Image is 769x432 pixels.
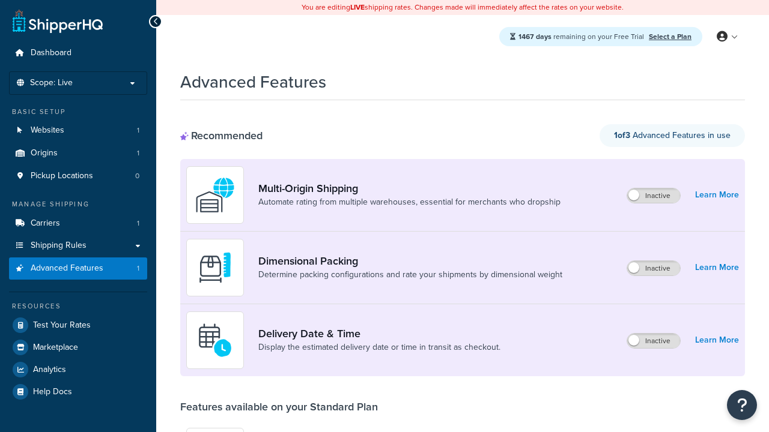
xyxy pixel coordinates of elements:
[9,107,147,117] div: Basic Setup
[9,142,147,164] a: Origins1
[649,31,691,42] a: Select a Plan
[33,387,72,397] span: Help Docs
[9,42,147,64] a: Dashboard
[695,187,739,203] a: Learn More
[518,31,552,42] strong: 1467 days
[137,148,139,158] span: 1
[31,148,58,158] span: Origins
[695,332,739,349] a: Learn More
[614,129,731,142] span: Advanced Features in use
[194,174,236,216] img: WatD5o0RtDAAAAAElFTkSuQmCC
[350,2,365,13] b: LIVE
[180,70,326,94] h1: Advanced Features
[518,31,646,42] span: remaining on your Free Trial
[9,337,147,358] a: Marketplace
[627,334,680,348] label: Inactive
[9,119,147,142] a: Websites1
[9,119,147,142] li: Websites
[31,218,60,229] span: Carriers
[627,261,680,275] label: Inactive
[194,247,236,289] img: DTVBYsAAAAAASUVORK5CYII=
[9,142,147,164] li: Origins
[695,259,739,276] a: Learn More
[9,165,147,187] li: Pickup Locations
[258,254,562,268] a: Dimensional Packing
[31,171,93,181] span: Pickup Locations
[30,78,73,88] span: Scope: Live
[9,212,147,235] a: Carriers1
[9,359,147,380] a: Analytics
[258,327,500,340] a: Delivery Date & Time
[727,390,757,420] button: Open Resource Center
[180,400,378,413] div: Features available on your Standard Plan
[31,241,87,251] span: Shipping Rules
[137,125,139,136] span: 1
[194,319,236,361] img: gfkeb5ejjkALwAAAABJRU5ErkJggg==
[9,257,147,280] li: Advanced Features
[180,129,263,142] div: Recommended
[9,235,147,257] a: Shipping Rules
[33,365,66,375] span: Analytics
[31,125,64,136] span: Websites
[33,343,78,353] span: Marketplace
[258,269,562,281] a: Determine packing configurations and rate your shipments by dimensional weight
[9,301,147,311] div: Resources
[258,182,561,195] a: Multi-Origin Shipping
[9,381,147,403] a: Help Docs
[33,320,91,331] span: Test Your Rates
[9,165,147,187] a: Pickup Locations0
[9,212,147,235] li: Carriers
[614,129,630,142] strong: 1 of 3
[9,257,147,280] a: Advanced Features1
[9,199,147,209] div: Manage Shipping
[31,263,103,274] span: Advanced Features
[258,341,500,353] a: Display the estimated delivery date or time in transit as checkout.
[137,263,139,274] span: 1
[9,314,147,336] a: Test Your Rates
[31,48,71,58] span: Dashboard
[627,188,680,203] label: Inactive
[135,171,139,181] span: 0
[137,218,139,229] span: 1
[258,196,561,208] a: Automate rating from multiple warehouses, essential for merchants who dropship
